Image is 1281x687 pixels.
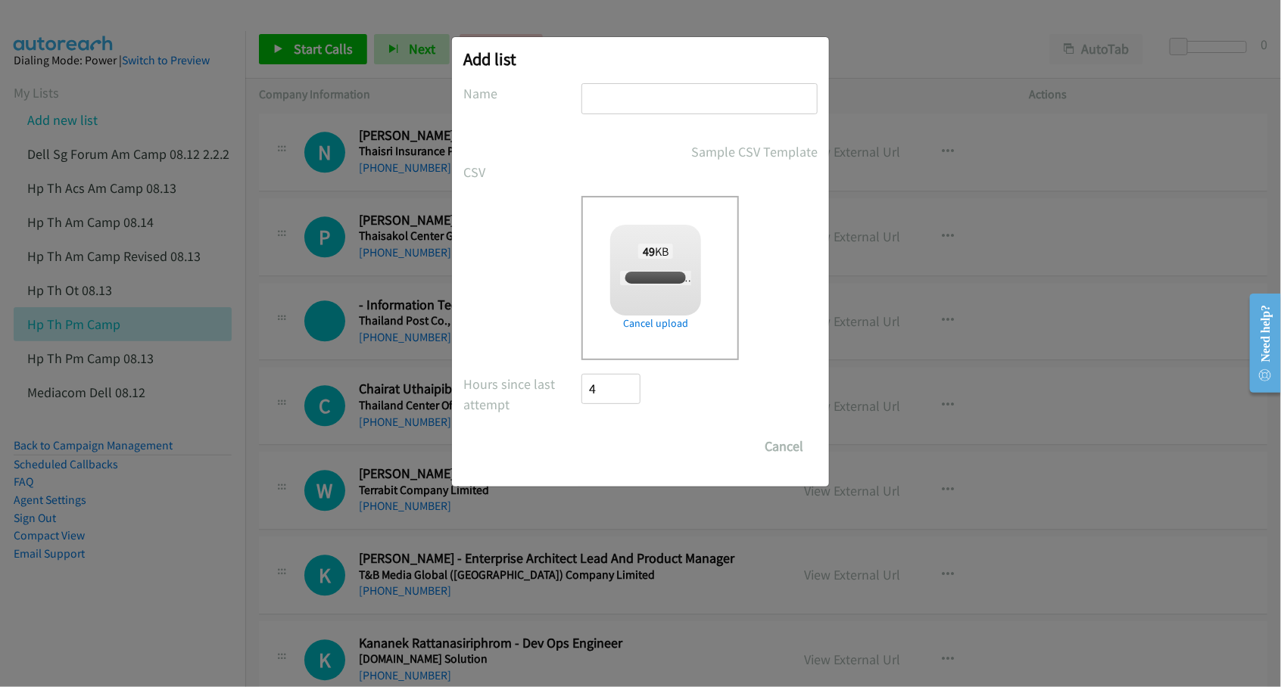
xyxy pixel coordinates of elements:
h2: Add list [463,48,818,70]
span: OT Camp 08.14.csv [620,271,706,285]
label: Hours since last attempt [463,374,581,415]
a: Cancel upload [610,316,701,331]
iframe: Resource Center [1237,283,1281,403]
label: Name [463,83,581,104]
button: Cancel [750,431,818,462]
label: CSV [463,162,581,182]
strong: 49 [643,244,655,259]
span: KB [638,244,674,259]
a: Sample CSV Template [691,141,818,162]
